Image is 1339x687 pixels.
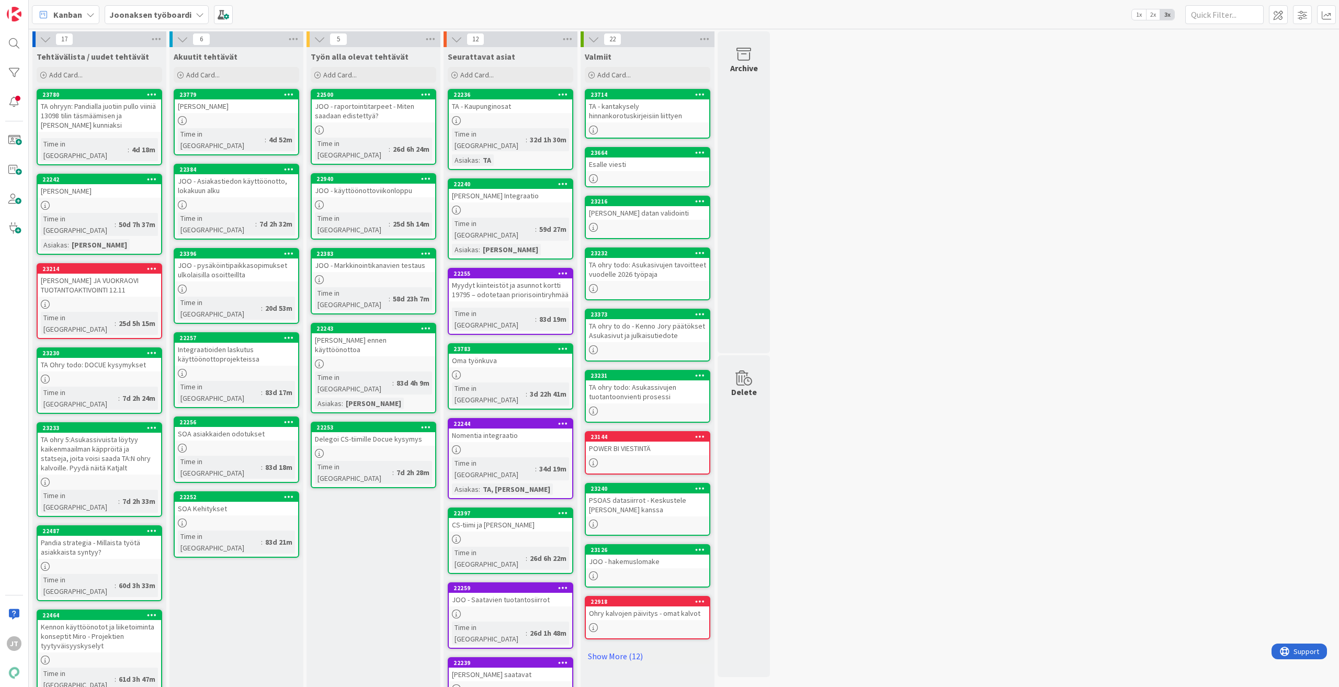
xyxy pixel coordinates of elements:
b: Joonaksen työboardi [109,9,191,20]
div: Time in [GEOGRAPHIC_DATA] [452,457,535,480]
div: [PERSON_NAME] [343,398,404,409]
div: [PERSON_NAME] [69,239,130,251]
div: Time in [GEOGRAPHIC_DATA] [41,312,115,335]
span: Tehtävälista / uudet tehtävät [37,51,149,62]
div: 23780TA ohryyn: Pandialla juotiin pullo viiniä 13098 tilin täsmäämisen ja [PERSON_NAME] kunniaksi [38,90,161,132]
div: TA [480,154,494,166]
img: Visit kanbanzone.com [7,7,21,21]
div: 83d 4h 9m [394,377,432,389]
span: 2x [1146,9,1160,20]
div: 23214[PERSON_NAME] JA VUOKRAOVI TUOTANTOAKTIVOINTI 12.11 [38,264,161,297]
div: 23232 [591,250,709,257]
div: 22255 [453,270,572,277]
div: TA ohry to do - Kenno Jory päätökset Asukasivut ja julkaisutiedote [586,319,709,342]
div: 22244Nomentia integraatio [449,419,572,442]
div: [PERSON_NAME] datan validointi [586,206,709,220]
div: 83d 19m [537,313,569,325]
span: Add Card... [460,70,494,80]
div: Time in [GEOGRAPHIC_DATA] [41,574,115,597]
div: 22239[PERSON_NAME] saatavat [449,658,572,681]
div: 23144 [586,432,709,442]
span: Add Card... [323,70,357,80]
div: 23714TA - kantakysely hinnankorotuskirjeisiin liittyen [586,90,709,122]
div: Asiakas [452,244,479,255]
div: 26d 1h 48m [527,627,569,639]
div: JOO - Asiakastiedon käyttöönotto, lokakuun alku [175,174,298,197]
div: 25d 5h 15m [116,318,158,329]
span: : [389,143,390,155]
span: Add Card... [186,70,220,80]
span: : [118,392,120,404]
div: JOO - pysäköintipaikkasopimukset ulkolaisilla osoitteillta [175,258,298,281]
div: 23232TA ohry todo: Asukasivujen tavoitteet vuodelle 2026 työpaja [586,249,709,281]
div: 23780 [42,91,161,98]
div: Pandia strategia - Millaista työtä asiakkaista syntyy? [38,536,161,559]
span: Add Card... [49,70,83,80]
div: 22383JOO - Markkinointikanavien testaus [312,249,435,272]
span: : [526,553,527,564]
div: 23783Oma työnkuva [449,344,572,367]
span: 17 [55,33,73,46]
img: avatar [7,666,21,680]
div: TA ohryyn: Pandialla juotiin pullo viiniä 13098 tilin täsmäämisen ja [PERSON_NAME] kunniaksi [38,99,161,132]
div: 7d 2h 24m [120,392,158,404]
div: Time in [GEOGRAPHIC_DATA] [452,128,526,151]
span: 1x [1132,9,1146,20]
div: [PERSON_NAME] Integraatio [449,189,572,202]
div: 22259 [449,583,572,593]
span: : [261,302,263,314]
div: 22487 [38,526,161,536]
div: JOO - hakemuslomake [586,555,709,568]
div: 22256 [179,419,298,426]
div: JT [7,636,21,651]
div: 22918 [591,598,709,605]
div: TA ohry todo: Asukasivujen tavoitteet vuodelle 2026 työpaja [586,258,709,281]
div: 23231 [591,372,709,379]
div: Time in [GEOGRAPHIC_DATA] [315,212,389,235]
div: JOO - Saatavien tuotantosiirrot [449,593,572,606]
span: : [67,239,69,251]
div: 20d 53m [263,302,295,314]
div: JOO - Markkinointikanavien testaus [312,258,435,272]
div: [PERSON_NAME] JA VUOKRAOVI TUOTANTOAKTIVOINTI 12.11 [38,274,161,297]
div: 23231TA ohry todo: Asukassivujen tuotantoonvienti prosessi [586,371,709,403]
div: 22464 [38,611,161,620]
div: 22240[PERSON_NAME] Integraatio [449,179,572,202]
div: JOO - käyttöönottoviikonloppu [312,184,435,197]
div: Time in [GEOGRAPHIC_DATA] [315,461,392,484]
div: 7d 2h 33m [120,495,158,507]
div: 22236 [449,90,572,99]
div: 22500JOO - raportointitarpeet - Miten saadaan edistettyä? [312,90,435,122]
span: : [479,244,480,255]
div: TA ohry 5:Asukassivuista löytyy kaikenmaailman käppröitä ja statseja, joita voisi saada TA:N ohry... [38,433,161,475]
span: : [261,461,263,473]
div: 23373TA ohry to do - Kenno Jory päätökset Asukasivut ja julkaisutiedote [586,310,709,342]
input: Quick Filter... [1185,5,1264,24]
div: 32d 1h 30m [527,134,569,145]
span: : [265,134,266,145]
div: 22242 [38,175,161,184]
span: : [535,223,537,235]
div: Delegoi CS-tiimille Docue kysymys [312,432,435,446]
span: : [115,318,116,329]
div: 34d 19m [537,463,569,475]
div: Nomentia integraatio [449,429,572,442]
span: : [392,467,394,478]
div: Delete [731,386,757,398]
div: 23144POWER BI VIESTINTÄ [586,432,709,455]
div: [PERSON_NAME] ennen käyttöönottoa [312,333,435,356]
div: 23664 [586,148,709,157]
span: : [479,483,480,495]
div: 23240 [586,484,709,493]
div: 23214 [38,264,161,274]
div: TA - kantakysely hinnankorotuskirjeisiin liittyen [586,99,709,122]
div: Time in [GEOGRAPHIC_DATA] [41,138,128,161]
div: 23144 [591,433,709,441]
div: Time in [GEOGRAPHIC_DATA] [452,308,535,331]
div: 22259 [453,584,572,592]
div: TA ohry todo: Asukassivujen tuotantoonvienti prosessi [586,380,709,403]
div: 23779 [179,91,298,98]
div: Archive [730,62,758,74]
span: 22 [604,33,621,46]
div: 22253Delegoi CS-tiimille Docue kysymys [312,423,435,446]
